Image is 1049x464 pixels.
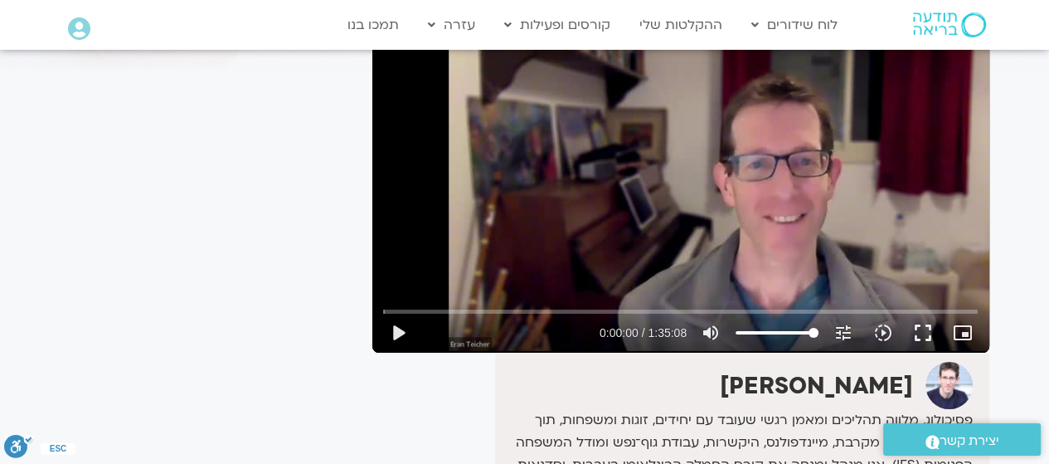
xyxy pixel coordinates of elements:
span: יצירת קשר [940,430,999,452]
a: תמכו בנו [339,9,407,41]
a: ההקלטות שלי [631,9,731,41]
strong: [PERSON_NAME] [720,370,913,402]
img: ערן טייכר [925,362,973,409]
a: עזרה [420,9,483,41]
a: לוח שידורים [743,9,846,41]
img: תודעה בריאה [913,12,986,37]
a: יצירת קשר [883,423,1041,456]
a: קורסים ופעילות [496,9,619,41]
